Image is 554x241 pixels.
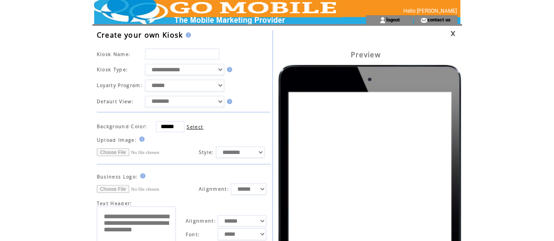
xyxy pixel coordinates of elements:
[97,66,128,73] span: Kiosk Type:
[137,136,145,142] img: help.gif
[97,123,148,129] span: Background Color:
[97,174,138,180] span: Business Logo:
[403,8,457,14] span: Hello [PERSON_NAME]
[420,17,427,24] img: contact_us_icon.gif
[183,32,191,38] img: help.gif
[97,30,183,40] span: Create your own Kiosk
[97,82,142,88] span: Loyalty Program:
[97,51,131,57] span: Kiosk Name:
[199,149,214,155] span: Style:
[379,17,386,24] img: account_icon.gif
[97,200,132,206] span: Text Header:
[187,123,203,130] label: Select
[386,17,399,22] a: logout
[138,173,145,178] img: help.gif
[97,137,137,143] span: Upload Image:
[427,17,450,22] a: contact us
[186,218,216,224] span: Alignment:
[199,186,229,192] span: Alignment:
[186,231,200,238] span: Font:
[224,99,232,104] img: help.gif
[224,67,232,72] img: help.gif
[350,50,380,59] span: Preview
[97,98,134,105] span: Default View:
